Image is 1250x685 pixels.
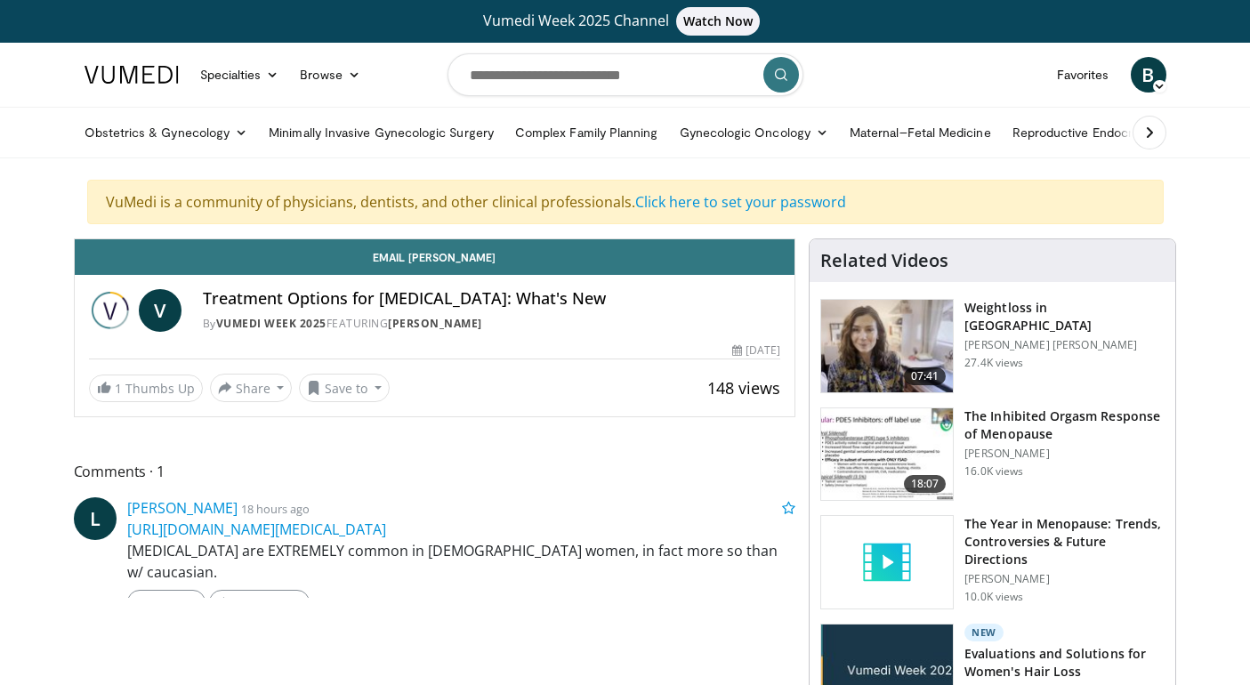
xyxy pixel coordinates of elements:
[820,250,948,271] h4: Related Videos
[216,316,327,331] a: Vumedi Week 2025
[964,624,1004,641] p: New
[820,299,1165,393] a: 07:41 Weightloss in [GEOGRAPHIC_DATA] [PERSON_NAME] [PERSON_NAME] 27.4K views
[74,460,796,483] span: Comments 1
[821,408,953,501] img: 283c0f17-5e2d-42ba-a87c-168d447cdba4.150x105_q85_crop-smart_upscale.jpg
[115,380,122,397] span: 1
[127,519,796,583] p: [MEDICAL_DATA] are EXTREMELY common in [DEMOGRAPHIC_DATA] women, in fact more so than w/ caucasian.
[839,115,1002,150] a: Maternal–Fetal Medicine
[127,520,386,539] a: [URL][DOMAIN_NAME][MEDICAL_DATA]
[964,515,1165,568] h3: The Year in Menopause: Trends, Controversies & Future Directions
[209,590,310,615] a: Thumbs Up
[388,316,482,331] a: [PERSON_NAME]
[732,342,780,359] div: [DATE]
[707,377,780,399] span: 148 views
[635,192,846,212] a: Click here to set your password
[964,407,1165,443] h3: The Inhibited Orgasm Response of Menopause
[203,289,781,309] h4: Treatment Options for [MEDICAL_DATA]: What's New
[904,367,947,385] span: 07:41
[1046,57,1120,93] a: Favorites
[85,66,179,84] img: VuMedi Logo
[289,57,371,93] a: Browse
[820,407,1165,502] a: 18:07 The Inhibited Orgasm Response of Menopause [PERSON_NAME] 16.0K views
[75,239,795,275] a: Email [PERSON_NAME]
[87,7,1164,36] a: Vumedi Week 2025 ChannelWatch Now
[448,53,803,96] input: Search topics, interventions
[74,497,117,540] a: L
[87,180,1164,224] div: VuMedi is a community of physicians, dentists, and other clinical professionals.
[964,590,1023,604] p: 10.0K views
[258,115,504,150] a: Minimally Invasive Gynecologic Surgery
[504,115,669,150] a: Complex Family Planning
[203,316,781,332] div: By FEATURING
[127,498,238,518] a: [PERSON_NAME]
[964,338,1165,352] p: [PERSON_NAME] [PERSON_NAME]
[820,515,1165,609] a: The Year in Menopause: Trends, Controversies & Future Directions [PERSON_NAME] 10.0K views
[89,289,132,332] img: Vumedi Week 2025
[964,447,1165,461] p: [PERSON_NAME]
[241,501,310,517] small: 18 hours ago
[1131,57,1166,93] a: B
[139,289,181,332] a: V
[821,300,953,392] img: 9983fed1-7565-45be-8934-aef1103ce6e2.150x105_q85_crop-smart_upscale.jpg
[904,475,947,493] span: 18:07
[964,572,1165,586] p: [PERSON_NAME]
[74,115,259,150] a: Obstetrics & Gynecology
[127,590,206,615] a: Message
[964,299,1165,334] h3: Weightloss in [GEOGRAPHIC_DATA]
[676,7,761,36] span: Watch Now
[89,375,203,402] a: 1 Thumbs Up
[669,115,839,150] a: Gynecologic Oncology
[964,645,1165,681] h3: Evaluations and Solutions for Women's Hair Loss
[821,516,953,608] img: video_placeholder_short.svg
[964,464,1023,479] p: 16.0K views
[964,356,1023,370] p: 27.4K views
[190,57,290,93] a: Specialties
[299,374,390,402] button: Save to
[210,374,293,402] button: Share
